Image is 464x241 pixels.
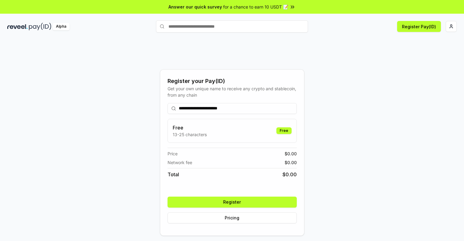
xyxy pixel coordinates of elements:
[173,131,207,138] p: 13-25 characters
[168,159,192,166] span: Network fee
[397,21,441,32] button: Register Pay(ID)
[53,23,70,30] div: Alpha
[168,77,297,85] div: Register your Pay(ID)
[223,4,288,10] span: for a chance to earn 10 USDT 📝
[168,4,222,10] span: Answer our quick survey
[168,197,297,208] button: Register
[168,150,178,157] span: Price
[7,23,28,30] img: reveel_dark
[285,159,297,166] span: $ 0.00
[168,171,179,178] span: Total
[173,124,207,131] h3: Free
[282,171,297,178] span: $ 0.00
[285,150,297,157] span: $ 0.00
[168,85,297,98] div: Get your own unique name to receive any crypto and stablecoin, from any chain
[29,23,51,30] img: pay_id
[276,127,292,134] div: Free
[168,212,297,223] button: Pricing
